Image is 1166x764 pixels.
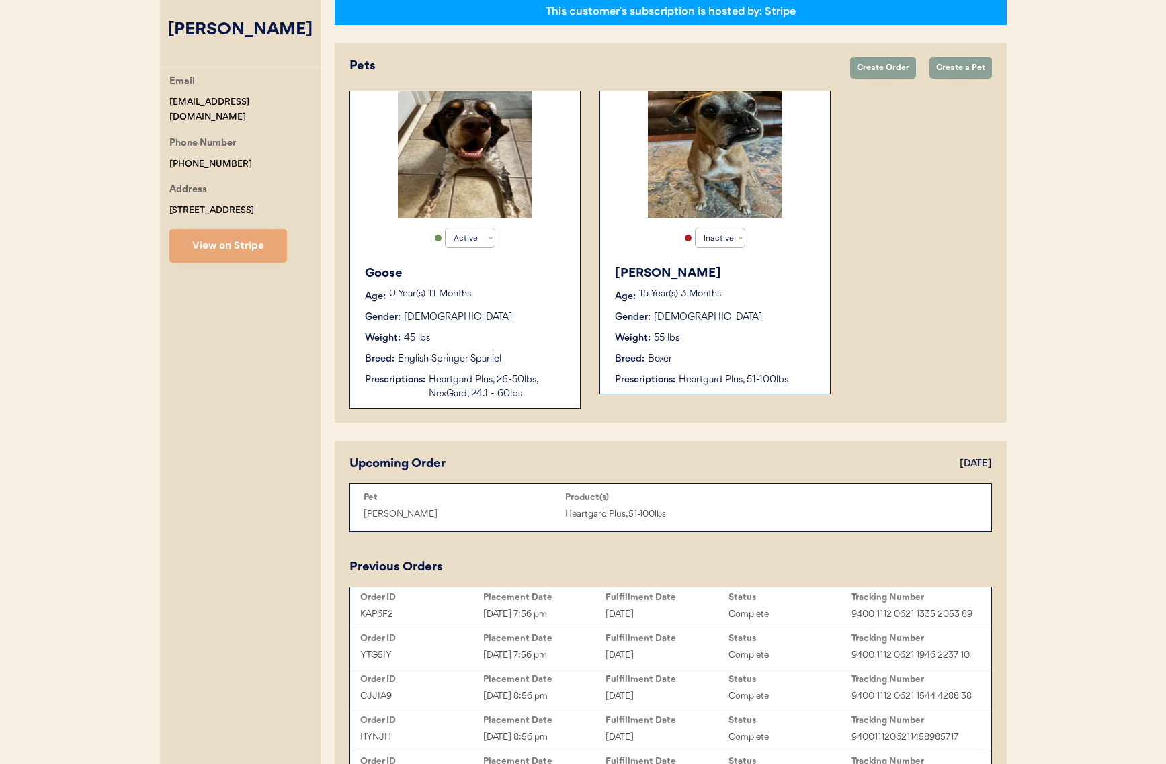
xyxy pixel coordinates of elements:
[365,265,567,283] div: Goose
[851,607,974,622] div: 9400 1112 0621 1335 2053 89
[389,290,567,299] p: 0 Year(s) 11 Months
[483,730,606,745] div: [DATE] 8:56 pm
[728,633,851,644] div: Status
[365,290,386,304] div: Age:
[398,91,532,218] img: IMG_5938-33ec7419-a905-4222-804e-df4a3d857ae2.jpeg
[565,507,767,522] div: Heartgard Plus, 51-100lbs
[728,689,851,704] div: Complete
[606,715,728,726] div: Fulfillment Date
[360,730,483,745] div: I1YNJH
[169,95,321,126] div: [EMAIL_ADDRESS][DOMAIN_NAME]
[606,674,728,685] div: Fulfillment Date
[615,331,651,345] div: Weight:
[398,352,501,366] div: English Springer Spaniel
[360,633,483,644] div: Order ID
[483,633,606,644] div: Placement Date
[429,373,567,401] div: Heartgard Plus, 26-50lbs, NexGard, 24.1 - 60lbs
[364,492,565,503] div: Pet
[851,592,974,603] div: Tracking Number
[851,730,974,745] div: 9400111206211458985717
[365,373,425,387] div: Prescriptions:
[483,689,606,704] div: [DATE] 8:56 pm
[728,648,851,663] div: Complete
[639,290,817,299] p: 15 Year(s) 3 Months
[169,157,252,172] div: [PHONE_NUMBER]
[648,352,672,366] div: Boxer
[169,74,195,91] div: Email
[606,730,728,745] div: [DATE]
[404,310,512,325] div: [DEMOGRAPHIC_DATA]
[851,674,974,685] div: Tracking Number
[728,674,851,685] div: Status
[654,331,679,345] div: 55 lbs
[483,607,606,622] div: [DATE] 7:56 pm
[728,730,851,745] div: Complete
[565,492,767,503] div: Product(s)
[360,674,483,685] div: Order ID
[929,57,992,79] button: Create a Pet
[364,507,565,522] div: [PERSON_NAME]
[606,633,728,644] div: Fulfillment Date
[365,310,401,325] div: Gender:
[349,57,837,75] div: Pets
[615,352,644,366] div: Breed:
[360,715,483,726] div: Order ID
[483,592,606,603] div: Placement Date
[728,592,851,603] div: Status
[606,648,728,663] div: [DATE]
[360,592,483,603] div: Order ID
[851,633,974,644] div: Tracking Number
[654,310,762,325] div: [DEMOGRAPHIC_DATA]
[360,648,483,663] div: YTG5IY
[546,4,796,19] div: This customer's subscription is hosted by: Stripe
[483,674,606,685] div: Placement Date
[615,290,636,304] div: Age:
[404,331,430,345] div: 45 lbs
[728,715,851,726] div: Status
[349,558,443,577] div: Previous Orders
[851,689,974,704] div: 9400 1112 0621 1544 4288 38
[365,352,394,366] div: Breed:
[851,648,974,663] div: 9400 1112 0621 1946 2237 10
[960,457,992,471] div: [DATE]
[169,136,237,153] div: Phone Number
[648,91,782,218] img: IMG_9605.jpeg
[615,373,675,387] div: Prescriptions:
[483,648,606,663] div: [DATE] 7:56 pm
[360,689,483,704] div: CJJIA9
[160,17,321,43] div: [PERSON_NAME]
[365,331,401,345] div: Weight:
[679,373,817,387] div: Heartgard Plus, 51-100lbs
[349,455,446,473] div: Upcoming Order
[606,689,728,704] div: [DATE]
[169,229,287,263] button: View on Stripe
[615,265,817,283] div: [PERSON_NAME]
[360,607,483,622] div: KAP6F2
[615,310,651,325] div: Gender:
[606,592,728,603] div: Fulfillment Date
[850,57,916,79] button: Create Order
[169,203,254,218] div: [STREET_ADDRESS]
[169,182,207,199] div: Address
[728,607,851,622] div: Complete
[483,715,606,726] div: Placement Date
[851,715,974,726] div: Tracking Number
[606,607,728,622] div: [DATE]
